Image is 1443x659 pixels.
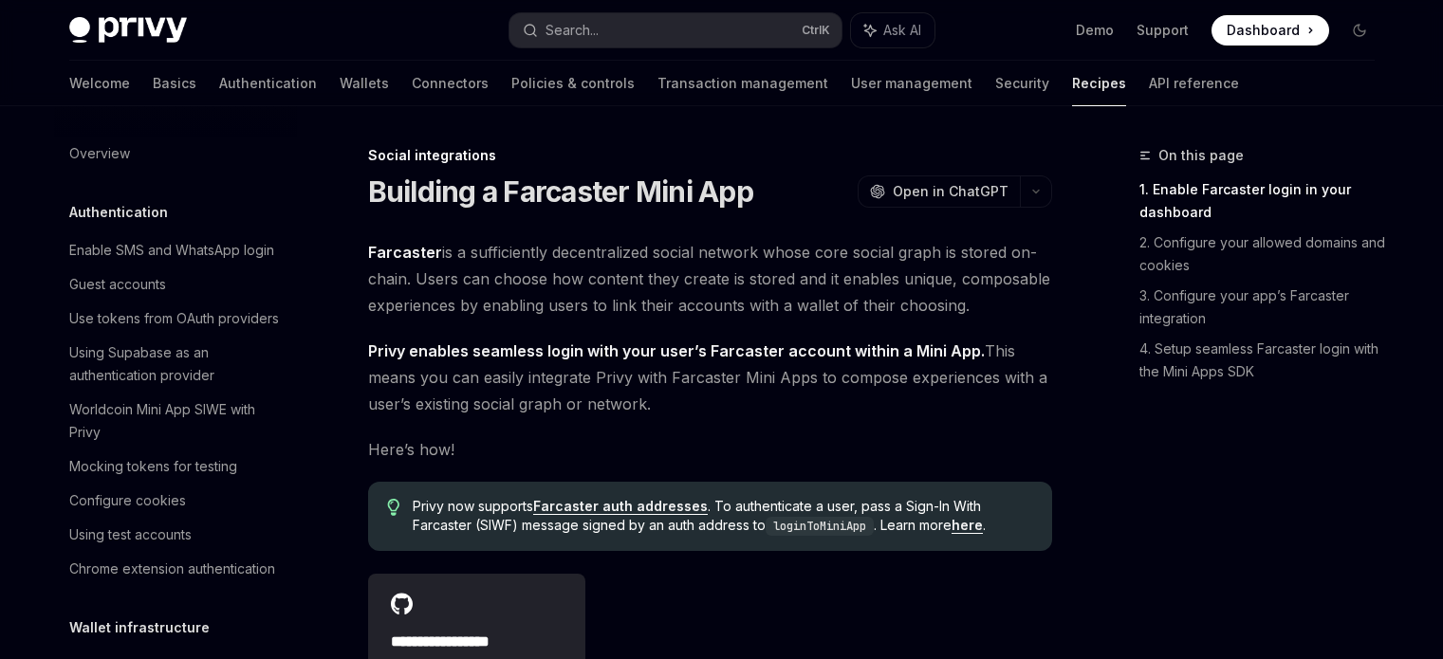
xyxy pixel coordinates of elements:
button: Ask AI [851,13,934,47]
a: 4. Setup seamless Farcaster login with the Mini Apps SDK [1139,334,1390,387]
div: Chrome extension authentication [69,558,275,580]
a: Overview [54,137,297,171]
code: loginToMiniApp [766,517,874,536]
a: Guest accounts [54,267,297,302]
div: Enable SMS and WhatsApp login [69,239,274,262]
a: Configure cookies [54,484,297,518]
span: Dashboard [1227,21,1300,40]
h1: Building a Farcaster Mini App [368,174,753,209]
a: Mocking tokens for testing [54,449,297,484]
button: Open in ChatGPT [858,175,1020,208]
a: API reference [1149,61,1239,106]
a: 1. Enable Farcaster login in your dashboard [1139,174,1390,228]
a: here [952,517,983,534]
a: Farcaster auth addresses [533,498,708,515]
span: is a sufficiently decentralized social network whose core social graph is stored on-chain. Users ... [368,239,1052,319]
div: Overview [69,142,130,165]
a: Transaction management [657,61,828,106]
strong: Privy enables seamless login with your user’s Farcaster account within a Mini App. [368,341,985,360]
a: Security [995,61,1049,106]
div: Mocking tokens for testing [69,455,237,478]
svg: Tip [387,499,400,516]
button: Toggle dark mode [1344,15,1375,46]
a: Worldcoin Mini App SIWE with Privy [54,393,297,449]
span: Ask AI [883,21,921,40]
div: Search... [546,19,599,42]
a: 2. Configure your allowed domains and cookies [1139,228,1390,281]
a: Use tokens from OAuth providers [54,302,297,336]
strong: Farcaster [368,243,442,262]
a: Recipes [1072,61,1126,106]
a: Policies & controls [511,61,635,106]
a: Enable SMS and WhatsApp login [54,233,297,267]
a: User management [851,61,972,106]
span: On this page [1158,144,1244,167]
a: Connectors [412,61,489,106]
a: Wallets [340,61,389,106]
div: Using Supabase as an authentication provider [69,341,286,387]
span: Ctrl K [802,23,830,38]
span: Open in ChatGPT [893,182,1008,201]
div: Configure cookies [69,489,186,512]
a: Support [1137,21,1189,40]
a: Using test accounts [54,518,297,552]
span: Privy now supports . To authenticate a user, pass a Sign-In With Farcaster (SIWF) message signed ... [413,497,1032,536]
div: Use tokens from OAuth providers [69,307,279,330]
a: Demo [1076,21,1114,40]
a: Basics [153,61,196,106]
span: Here’s how! [368,436,1052,463]
div: Guest accounts [69,273,166,296]
span: This means you can easily integrate Privy with Farcaster Mini Apps to compose experiences with a ... [368,338,1052,417]
div: Worldcoin Mini App SIWE with Privy [69,398,286,444]
img: dark logo [69,17,187,44]
div: Using test accounts [69,523,192,546]
div: Social integrations [368,146,1052,165]
button: Search...CtrlK [509,13,842,47]
a: 3. Configure your app’s Farcaster integration [1139,281,1390,334]
a: Welcome [69,61,130,106]
a: Chrome extension authentication [54,552,297,586]
a: Using Supabase as an authentication provider [54,336,297,393]
a: Authentication [219,61,317,106]
h5: Wallet infrastructure [69,616,210,639]
a: Dashboard [1212,15,1329,46]
a: Farcaster [368,243,442,263]
h5: Authentication [69,201,168,224]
